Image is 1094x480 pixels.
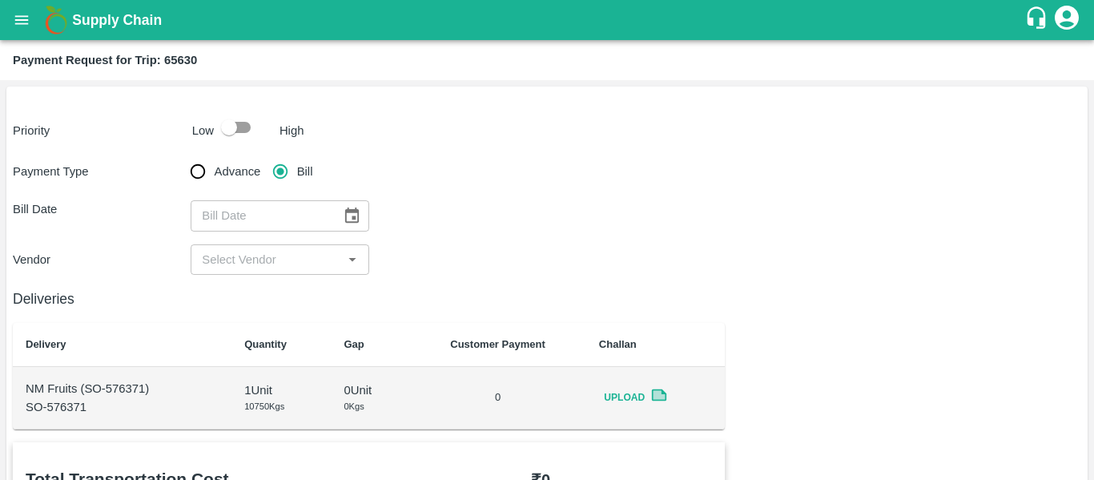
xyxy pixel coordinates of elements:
[13,200,191,218] p: Bill Date
[215,163,261,180] span: Advance
[599,386,650,409] span: Upload
[13,251,191,268] p: Vendor
[244,381,318,399] p: 1 Unit
[344,401,364,411] span: 0 Kgs
[72,12,162,28] b: Supply Chain
[13,288,725,310] h6: Deliveries
[40,4,72,36] img: logo
[13,163,191,180] p: Payment Type
[297,163,313,180] span: Bill
[192,122,214,139] p: Low
[280,122,304,139] p: High
[344,381,396,399] p: 0 Unit
[342,249,363,270] button: Open
[26,338,66,350] b: Delivery
[336,200,367,231] button: Choose date
[1024,6,1052,34] div: customer-support
[344,338,364,350] b: Gap
[191,200,330,231] input: Bill Date
[409,367,586,430] td: 0
[599,338,637,350] b: Challan
[450,338,545,350] b: Customer Payment
[195,249,337,270] input: Select Vendor
[1052,3,1081,37] div: account of current user
[13,54,197,67] b: Payment Request for Trip: 65630
[13,122,186,139] p: Priority
[26,380,219,397] p: NM Fruits (SO-576371)
[3,2,40,38] button: open drawer
[244,338,287,350] b: Quantity
[26,398,219,416] p: SO-576371
[72,9,1024,31] a: Supply Chain
[244,401,284,411] span: 10750 Kgs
